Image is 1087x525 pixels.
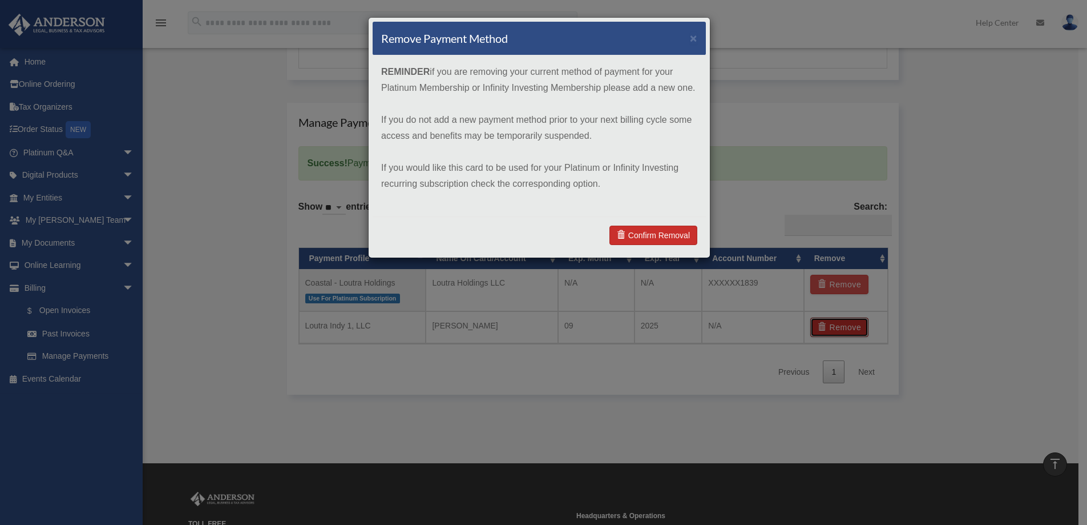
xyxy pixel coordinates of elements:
div: if you are removing your current method of payment for your Platinum Membership or Infinity Inves... [373,55,706,217]
button: × [690,32,697,44]
h4: Remove Payment Method [381,30,508,46]
p: If you would like this card to be used for your Platinum or Infinity Investing recurring subscrip... [381,160,697,192]
p: If you do not add a new payment method prior to your next billing cycle some access and benefits ... [381,112,697,144]
a: Confirm Removal [609,226,697,245]
strong: REMINDER [381,67,430,77]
